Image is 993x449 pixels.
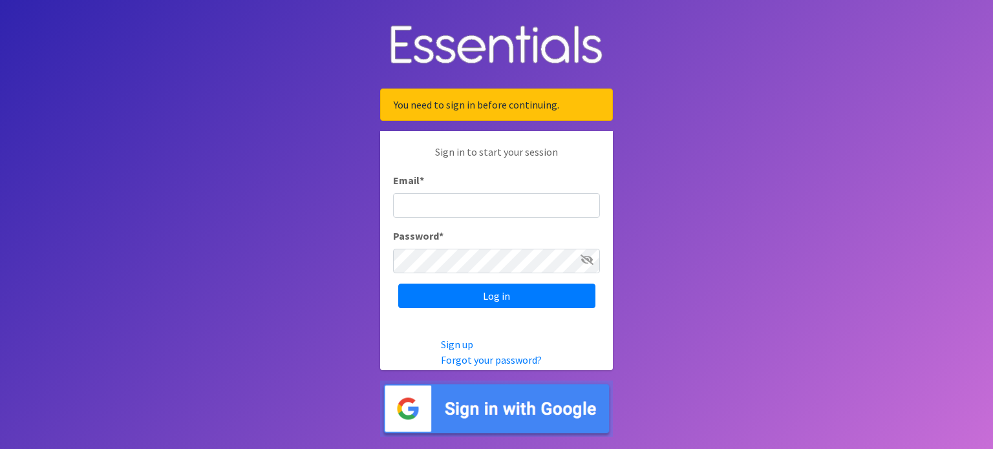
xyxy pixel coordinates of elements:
[441,353,542,366] a: Forgot your password?
[380,89,613,121] div: You need to sign in before continuing.
[398,284,595,308] input: Log in
[393,228,443,244] label: Password
[420,174,424,187] abbr: required
[380,381,613,437] img: Sign in with Google
[380,12,613,79] img: Human Essentials
[393,172,424,188] label: Email
[393,144,600,172] p: Sign in to start your session
[439,229,443,242] abbr: required
[441,338,473,351] a: Sign up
